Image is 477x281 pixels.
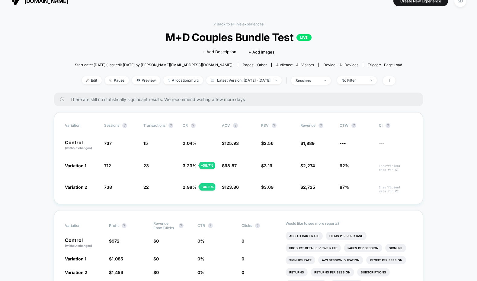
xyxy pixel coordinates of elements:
span: Profit [109,223,119,228]
button: ? [255,223,260,228]
li: Signups Rate [286,256,315,264]
span: 0 % [197,270,204,275]
span: Insufficient data for CI [379,164,412,172]
span: 2.98 % [183,185,197,190]
span: $ [222,141,239,146]
button: ? [319,123,323,128]
span: 0 [156,270,159,275]
span: $ [153,238,159,243]
li: Pages Per Session [344,244,382,252]
span: CTR [197,223,205,228]
span: Clicks [242,223,252,228]
span: M+D Couples Bundle Test [91,31,386,44]
span: $ [300,163,315,168]
span: (without changes) [65,244,92,247]
span: CR [183,123,188,128]
span: --- [379,142,412,150]
button: ? [233,123,238,128]
span: Variation 2 [65,270,87,275]
span: $ [261,185,274,190]
span: 1,889 [303,141,315,146]
span: Latest Version: [DATE] - [DATE] [206,76,282,84]
span: Preview [132,76,160,84]
button: ? [386,123,390,128]
span: Variation [65,123,98,128]
span: AOV [222,123,230,128]
span: Sessions [104,123,119,128]
li: Returns [286,268,308,276]
li: Items Per Purchase [326,232,367,240]
span: 1,459 [112,270,123,275]
span: Edit [82,76,102,84]
span: Variation 1 [65,256,86,261]
span: $ [153,270,159,275]
button: ? [272,123,277,128]
span: Variation 2 [65,185,87,190]
span: $ [109,256,123,261]
div: Pages: [243,63,267,67]
span: Allocation: multi [163,76,203,84]
button: ? [191,123,196,128]
div: Trigger: [368,63,402,67]
span: 2.04 % [183,141,197,146]
span: 125.93 [225,141,239,146]
span: 0 [242,238,244,243]
span: Transactions [143,123,165,128]
li: Avg Session Duration [318,256,363,264]
span: 738 [104,185,112,190]
span: 92% [340,163,349,168]
span: There are still no statistically significant results. We recommend waiting a few more days [70,97,411,102]
li: Profit Per Session [366,256,406,264]
div: Audience: [276,63,314,67]
button: ? [208,223,213,228]
span: $ [109,270,123,275]
span: $ [153,256,159,261]
span: Variation [65,221,98,230]
span: | [285,76,291,85]
span: 98.87 [225,163,237,168]
span: $ [261,163,272,168]
span: OTW [340,123,373,128]
span: Page Load [384,63,402,67]
span: 712 [104,163,111,168]
span: 0 % [197,256,204,261]
img: end [370,80,372,81]
span: all devices [339,63,358,67]
p: Would like to see more reports? [286,221,412,226]
li: Signups [385,244,406,252]
span: Insufficient data for CI [379,185,412,193]
span: 3.19 [264,163,272,168]
span: 0 [242,270,244,275]
span: PSV [261,123,269,128]
p: LIVE [296,34,312,41]
span: 2,274 [303,163,315,168]
img: end [109,79,112,82]
span: 3.69 [264,185,274,190]
img: rebalance [168,79,170,82]
span: $ [300,185,315,190]
span: 123.86 [225,185,239,190]
span: CI [379,123,412,128]
span: 0 % [197,238,204,243]
span: 22 [143,185,149,190]
p: Control [65,238,103,248]
span: Revenue From Clicks [153,221,176,230]
span: other [257,63,267,67]
span: All Visitors [296,63,314,67]
button: ? [351,123,356,128]
span: $ [222,185,239,190]
div: sessions [296,78,320,83]
div: No Filter [341,78,366,83]
span: 87% [340,185,349,190]
li: Subscriptions [357,268,390,276]
img: end [275,80,277,81]
button: ? [168,123,173,128]
a: < Back to all live experiences [213,22,264,26]
li: Add To Cart Rate [286,232,323,240]
img: edit [86,79,89,82]
span: $ [222,163,237,168]
span: Device: [319,63,363,67]
span: + Add Description [203,49,236,55]
span: + Add Images [248,50,274,54]
span: 2.56 [264,141,274,146]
